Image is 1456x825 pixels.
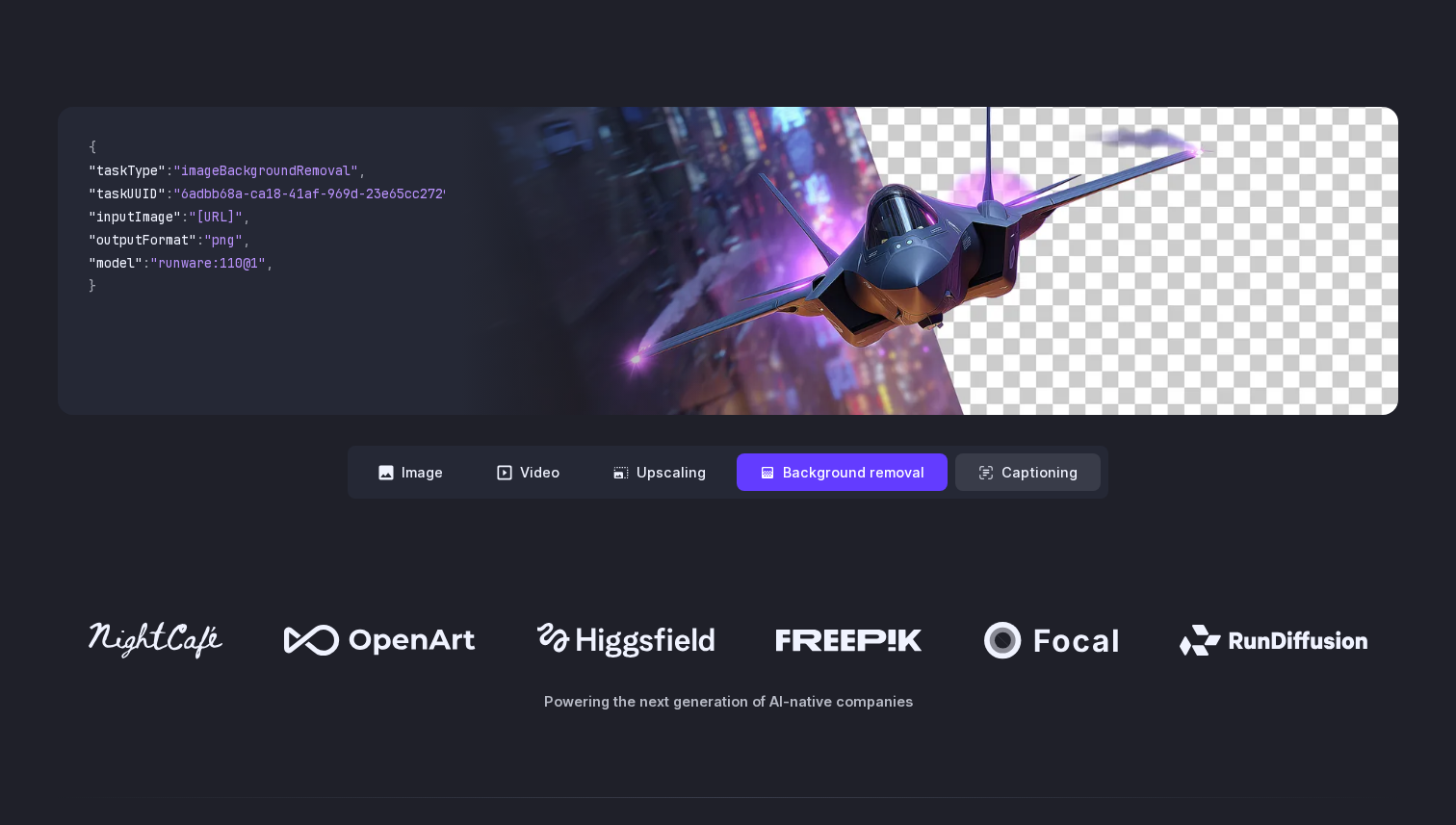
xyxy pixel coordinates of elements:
button: Image [355,453,466,491]
p: Powering the next generation of AI-native companies [58,690,1398,712]
span: : [196,231,204,248]
span: , [358,162,366,179]
span: : [166,185,173,202]
span: : [181,208,189,225]
span: "outputFormat" [89,231,196,248]
button: Video [474,453,583,491]
span: "imageBackgroundRemoval" [173,162,358,179]
span: "6adbb68a-ca18-41af-969d-23e65cc2729c" [173,185,466,202]
span: { [89,139,96,156]
span: "taskType" [89,162,166,179]
span: , [266,254,273,271]
span: "runware:110@1" [150,254,266,271]
span: "[URL]" [189,208,243,225]
button: Captioning [955,453,1101,491]
span: : [143,254,150,271]
span: , [243,231,250,248]
span: "taskUUID" [89,185,166,202]
span: , [243,208,250,225]
span: : [166,162,173,179]
button: Background removal [737,453,948,491]
span: } [89,277,96,295]
span: "model" [89,254,143,271]
span: "inputImage" [89,208,181,225]
span: "png" [204,231,243,248]
img: Futuristic stealth jet streaking through a neon-lit cityscape with glowing purple exhaust [460,107,1398,415]
button: Upscaling [590,453,729,491]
